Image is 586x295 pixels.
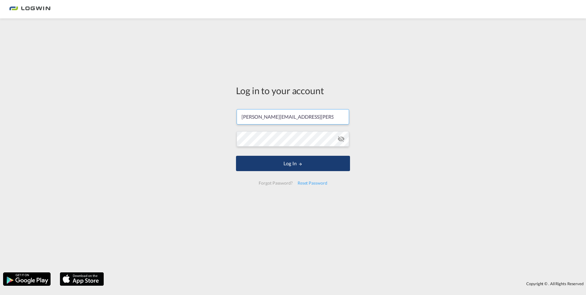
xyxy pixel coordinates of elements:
img: apple.png [59,272,105,286]
input: Enter email/phone number [237,109,349,125]
div: Reset Password [295,178,330,189]
button: LOGIN [236,156,350,171]
img: google.png [2,272,51,286]
div: Log in to your account [236,84,350,97]
div: Forgot Password? [256,178,295,189]
div: Copyright © . All Rights Reserved [107,278,586,289]
img: bc73a0e0d8c111efacd525e4c8ad7d32.png [9,2,51,16]
md-icon: icon-eye-off [337,135,345,143]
